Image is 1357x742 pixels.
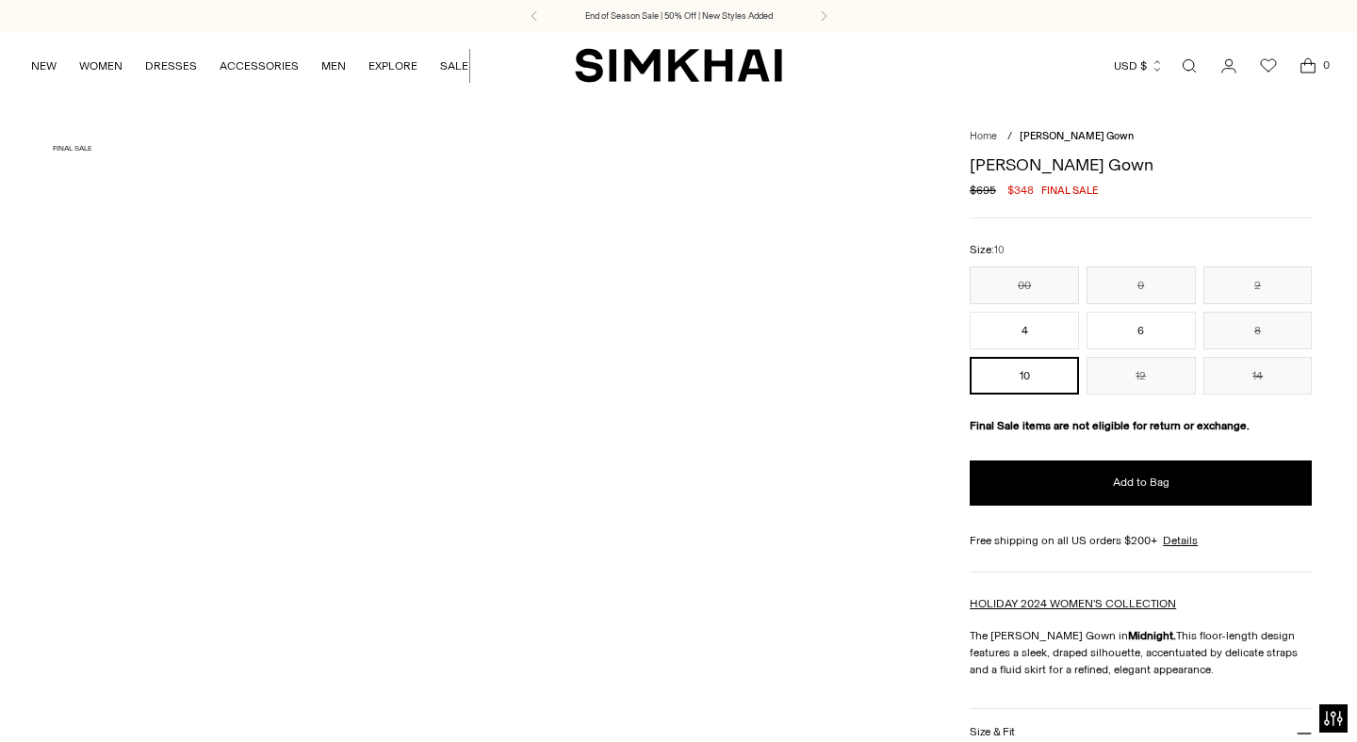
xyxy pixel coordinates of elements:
[970,129,1312,145] nav: breadcrumbs
[1203,357,1313,395] button: 14
[31,45,57,87] a: NEW
[970,627,1312,678] p: The [PERSON_NAME] Gown in This floor-length design features a sleek, draped silhouette, accentuat...
[970,460,1312,506] button: Add to Bag
[970,130,997,142] a: Home
[575,47,782,84] a: SIMKHAI
[1250,47,1287,85] a: Wishlist
[1114,45,1164,87] button: USD $
[321,45,346,87] a: MEN
[970,419,1250,432] strong: Final Sale items are not eligible for return or exchange.
[1007,182,1034,199] span: $348
[79,45,123,87] a: WOMEN
[1203,312,1313,349] button: 8
[145,45,197,87] a: DRESSES
[220,45,299,87] a: ACCESSORIES
[1128,629,1176,642] strong: Midnight.
[1170,47,1208,85] a: Open search modal
[1289,47,1327,85] a: Open cart modal
[1087,357,1196,395] button: 12
[970,357,1079,395] button: 10
[970,266,1079,304] button: 00
[1203,266,1313,304] button: 2
[440,45,468,87] a: SALE
[970,312,1079,349] button: 4
[970,532,1312,549] div: Free shipping on all US orders $200+
[368,45,417,87] a: EXPLORE
[970,726,1015,738] h3: Size & Fit
[1210,47,1248,85] a: Go to the account page
[1087,312,1196,349] button: 6
[1020,130,1134,142] span: [PERSON_NAME] Gown
[970,597,1176,610] a: HOLIDAY 2024 WOMEN'S COLLECTION
[1317,56,1334,73] span: 0
[970,241,1005,259] label: Size:
[1113,475,1169,491] span: Add to Bag
[1087,266,1196,304] button: 0
[1007,129,1012,145] div: /
[970,156,1312,173] h1: [PERSON_NAME] Gown
[970,182,996,199] s: $695
[994,244,1005,256] span: 10
[1163,532,1198,549] a: Details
